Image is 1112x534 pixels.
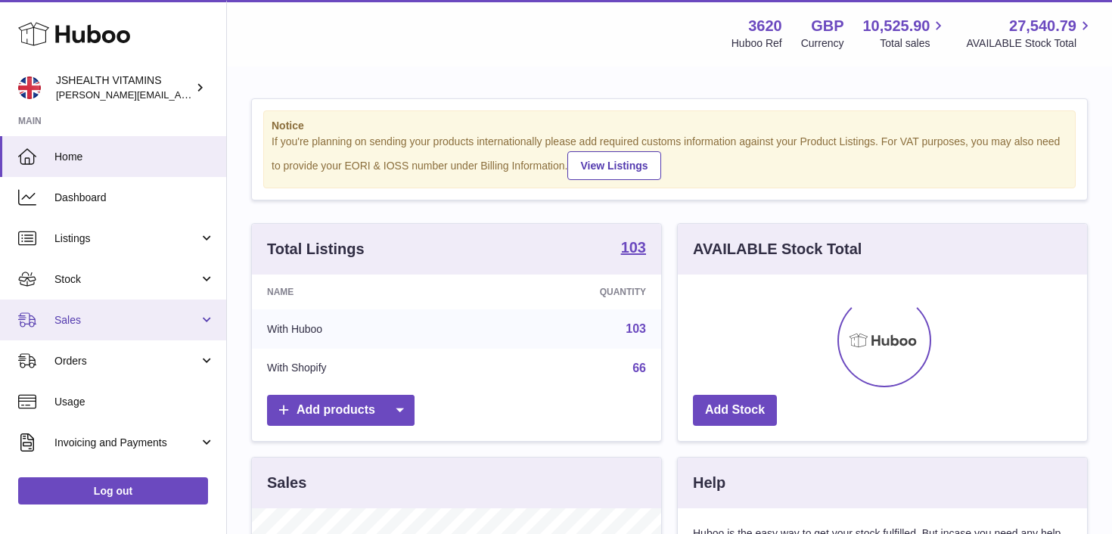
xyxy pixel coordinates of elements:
div: Currency [801,36,844,51]
span: Home [54,150,215,164]
strong: 3620 [748,16,782,36]
span: 27,540.79 [1009,16,1076,36]
span: Stock [54,272,199,287]
div: Huboo Ref [731,36,782,51]
span: Dashboard [54,191,215,205]
strong: 103 [621,240,646,255]
a: 10,525.90 Total sales [862,16,947,51]
span: Sales [54,313,199,328]
div: If you're planning on sending your products internationally please add required customs informati... [272,135,1067,180]
span: 10,525.90 [862,16,930,36]
a: 103 [621,240,646,258]
div: JSHEALTH VITAMINS [56,73,192,102]
th: Name [252,275,473,309]
span: Invoicing and Payments [54,436,199,450]
a: View Listings [567,151,660,180]
span: Total sales [880,36,947,51]
span: Usage [54,395,215,409]
img: francesca@jshealthvitamins.com [18,76,41,99]
span: Listings [54,231,199,246]
a: Add Stock [693,395,777,426]
a: 103 [626,322,646,335]
h3: Help [693,473,725,493]
span: [PERSON_NAME][EMAIL_ADDRESS][DOMAIN_NAME] [56,88,303,101]
span: AVAILABLE Stock Total [966,36,1094,51]
a: 66 [632,362,646,374]
h3: Total Listings [267,239,365,259]
strong: Notice [272,119,1067,133]
h3: Sales [267,473,306,493]
span: Orders [54,354,199,368]
a: Add products [267,395,415,426]
h3: AVAILABLE Stock Total [693,239,862,259]
a: Log out [18,477,208,505]
td: With Shopify [252,349,473,388]
td: With Huboo [252,309,473,349]
strong: GBP [811,16,843,36]
th: Quantity [473,275,661,309]
a: 27,540.79 AVAILABLE Stock Total [966,16,1094,51]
